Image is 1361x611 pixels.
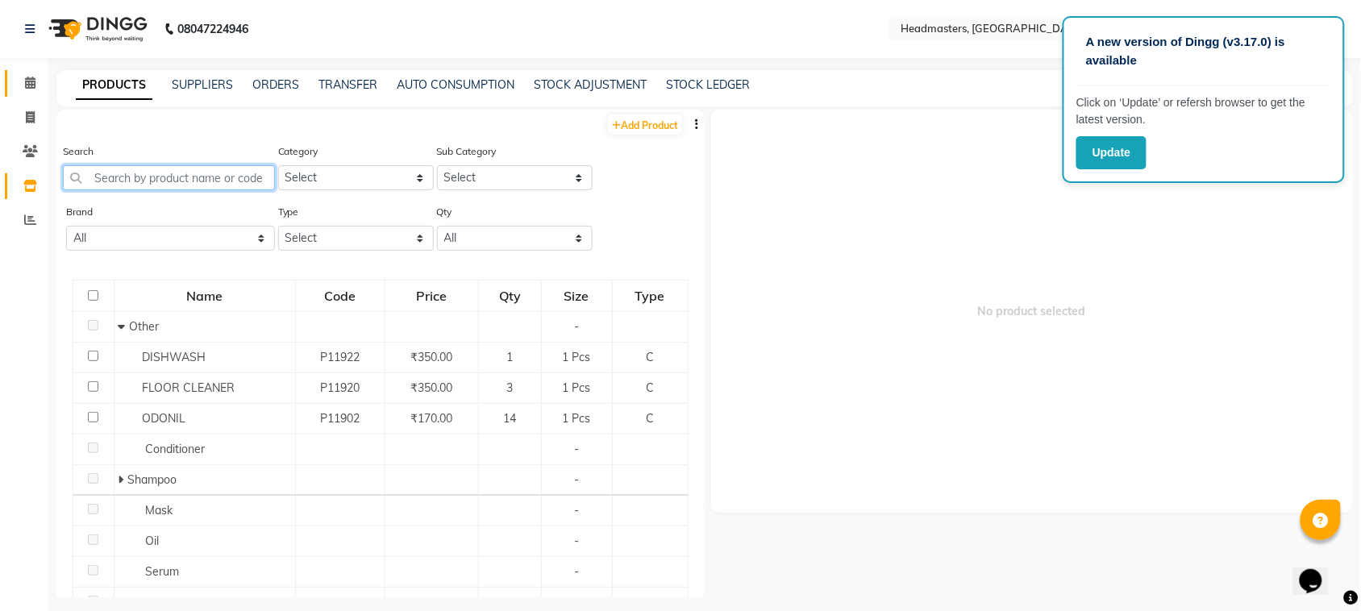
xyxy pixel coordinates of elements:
[646,350,654,364] span: C
[115,281,294,310] div: Name
[63,144,94,159] label: Search
[142,411,185,426] span: ODONIL
[1086,33,1321,69] p: A new version of Dingg (v3.17.0) is available
[507,350,514,364] span: 1
[666,77,750,92] a: STOCK LEDGER
[574,564,579,579] span: -
[145,534,159,548] span: Oil
[142,350,206,364] span: DISHWASH
[574,503,579,517] span: -
[574,534,579,548] span: -
[118,472,127,487] span: Expand Row
[252,77,299,92] a: ORDERS
[543,281,611,310] div: Size
[437,205,452,219] label: Qty
[320,350,360,364] span: P11922
[411,350,453,364] span: ₹350.00
[574,442,579,456] span: -
[646,380,654,395] span: C
[563,411,591,426] span: 1 Pcs
[127,472,177,487] span: Shampoo
[297,281,384,310] div: Code
[118,319,129,334] span: Collapse Row
[145,564,179,579] span: Serum
[142,380,235,395] span: FLOOR CLEANER
[66,205,93,219] label: Brand
[574,319,579,334] span: -
[318,77,377,92] a: TRANSFER
[320,411,360,426] span: P11902
[1076,94,1331,128] p: Click on ‘Update’ or refersh browser to get the latest version.
[507,380,514,395] span: 3
[411,411,453,426] span: ₹170.00
[574,472,579,487] span: -
[480,281,540,310] div: Qty
[608,114,682,135] a: Add Product
[534,77,647,92] a: STOCK ADJUSTMENT
[504,411,517,426] span: 14
[41,6,152,52] img: logo
[145,442,205,456] span: Conditioner
[646,411,654,426] span: C
[278,144,318,159] label: Category
[177,6,248,52] b: 08047224946
[278,205,299,219] label: Type
[397,77,514,92] a: AUTO CONSUMPTION
[1076,136,1147,169] button: Update
[711,110,1353,513] span: No product selected
[563,350,591,364] span: 1 Pcs
[320,380,360,395] span: P11920
[386,281,477,310] div: Price
[1293,547,1345,595] iframe: chat widget
[411,380,453,395] span: ₹350.00
[129,319,159,334] span: Other
[63,165,275,190] input: Search by product name or code
[437,144,497,159] label: Sub Category
[574,595,579,609] span: -
[563,380,591,395] span: 1 Pcs
[614,281,687,310] div: Type
[172,77,233,92] a: SUPPLIERS
[76,71,152,100] a: PRODUCTS
[145,595,173,609] span: Color
[145,503,173,517] span: Mask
